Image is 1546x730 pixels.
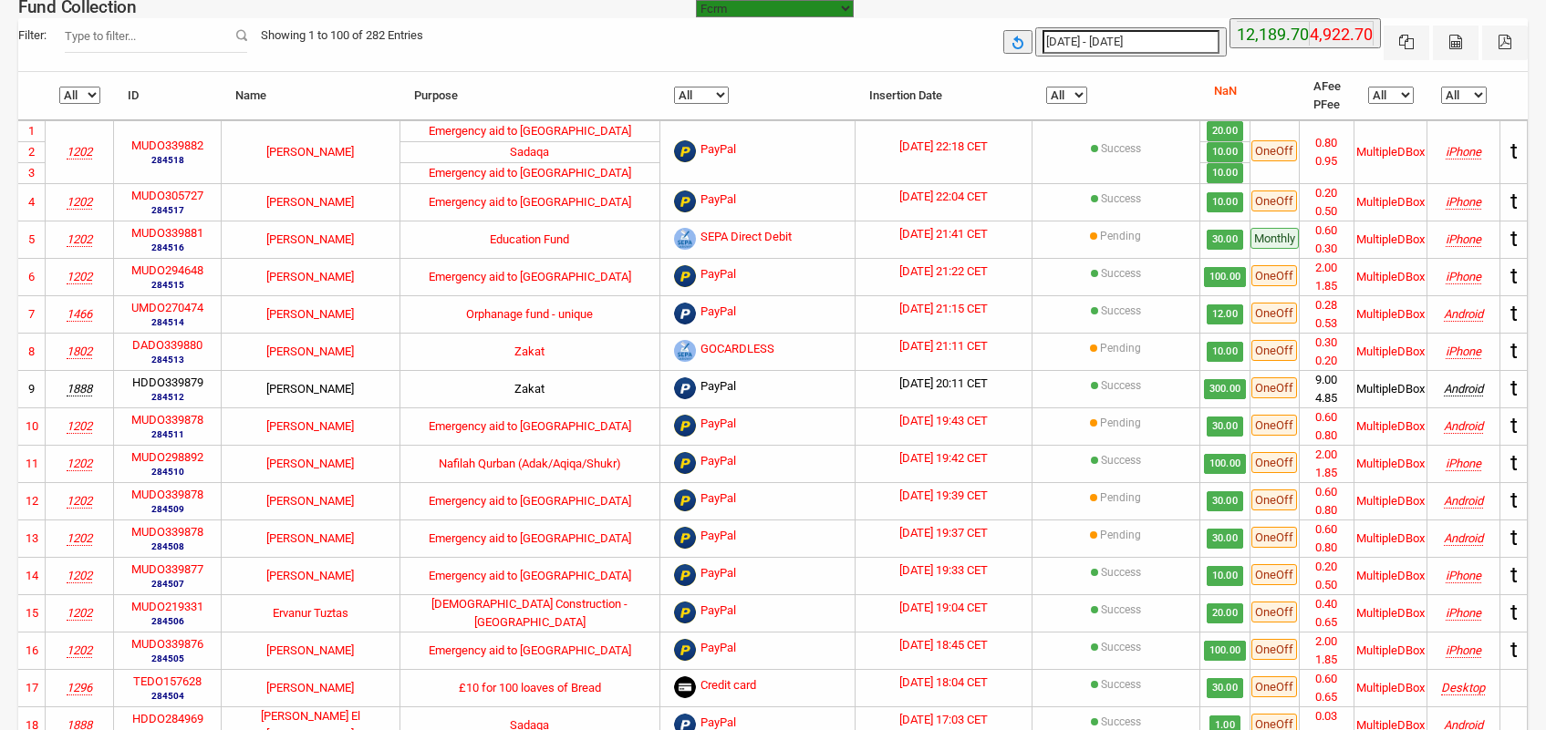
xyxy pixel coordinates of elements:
[222,333,400,370] td: [PERSON_NAME]
[1207,529,1243,549] span: 30.00
[131,635,203,653] label: MUDO339876
[899,138,988,156] label: [DATE] 22:18 CET
[18,221,46,258] td: 5
[222,370,400,407] td: [PERSON_NAME]
[131,241,203,254] small: 284516
[131,465,203,478] small: 284510
[67,270,92,283] i: Musaid e.V.
[222,445,400,482] td: [PERSON_NAME]
[222,482,400,519] td: [PERSON_NAME]
[18,258,46,295] td: 6
[222,632,400,669] td: [PERSON_NAME]
[131,262,203,280] label: MUDO294648
[18,594,46,632] td: 15
[1444,307,1483,321] i: Mozilla/5.0 (Linux; Android 10; K) AppleWebKit/537.36 (KHTML, like Gecko) Chrome/139.0.0.0 Mobile...
[1300,632,1354,651] li: 2.00
[1300,501,1354,519] li: 0.80
[899,561,988,580] label: [DATE] 19:33 CET
[400,72,660,120] th: Purpose
[1251,676,1297,697] span: OneOff
[1356,417,1425,436] div: MultipleDBox
[222,594,400,632] td: Ervanur Tuztas
[131,577,203,591] small: 284507
[1251,452,1297,473] span: OneOff
[1356,193,1425,211] div: MultipleDBox
[1510,338,1518,364] span: t
[1230,18,1381,48] button: 12,189.70 4,922.70
[1313,77,1341,96] li: AFee
[1446,195,1481,209] i: Mozilla/5.0 (iPhone; CPU iPhone OS 18_2 like Mac OS X) AppleWebKit/605.1.15 (KHTML, like Gecko) V...
[1251,377,1297,398] span: OneOff
[700,190,736,212] span: PayPal
[1313,96,1341,114] li: PFee
[132,390,203,404] small: 284512
[1101,564,1141,581] label: Success
[131,560,203,579] label: MUDO339877
[67,307,92,321] i: UMUT Internationale Humanitäre Hilfe Nürnberg e.V.
[1446,569,1481,582] i: Mozilla/5.0 (iPhone; CPU iPhone OS 18_5 like Mac OS X) AppleWebKit/605.1.15 (KHTML, like Gecko) V...
[67,494,92,508] i: Musaid e.V.
[222,183,400,221] td: [PERSON_NAME]
[1510,189,1518,214] span: t
[1251,564,1297,585] span: OneOff
[222,669,400,706] td: [PERSON_NAME]
[1300,277,1354,295] li: 1.85
[1101,601,1141,618] label: Success
[400,120,660,141] td: Emergency aid to [GEOGRAPHIC_DATA]
[67,569,92,582] i: Musaid e.V.
[1100,228,1141,244] label: Pending
[1356,604,1425,622] div: MultipleDBox
[131,486,203,504] label: MUDO339878
[67,344,92,358] i: Föderale Islamische Union e.V.
[1214,82,1237,100] p: NaN
[131,299,203,317] label: UMDO270474
[67,145,92,159] i: Musaid e.V.
[131,614,203,628] small: 284506
[700,601,736,623] span: PayPal
[1356,305,1425,324] div: MultipleDBox
[1101,140,1141,157] label: Success
[700,527,736,549] span: PayPal
[400,221,660,258] td: Education Fund
[18,632,46,669] td: 16
[1482,26,1528,60] button: Pdf
[1101,265,1141,282] label: Success
[1300,152,1354,170] li: 0.95
[67,195,92,209] i: Musaid e.V.
[131,427,203,441] small: 284511
[67,457,92,470] i: Musaid e.V.
[400,370,660,407] td: Zakat
[1356,231,1425,249] div: MultipleDBox
[1207,416,1243,437] span: 30.00
[132,336,202,355] label: DADO339880
[1510,375,1518,401] span: t
[1300,483,1354,501] li: 0.60
[1510,139,1518,164] span: t
[222,221,400,258] td: [PERSON_NAME]
[1510,226,1518,252] span: t
[1100,489,1141,506] label: Pending
[65,18,247,53] input: Filter:
[1251,639,1297,660] span: OneOff
[18,120,46,141] td: 1
[700,415,736,437] span: PayPal
[1207,163,1243,183] span: 10.00
[131,278,203,292] small: 284515
[1204,454,1246,474] span: 100.00
[131,315,203,329] small: 284514
[1207,566,1243,586] span: 10.00
[1510,525,1518,550] span: t
[1251,140,1297,161] span: OneOff
[1444,419,1483,433] i: Mozilla/5.0 (Linux; Android 10; K) AppleWebKit/537.36 (KHTML, like Gecko) SamsungBrowser/28.0 Chr...
[1510,488,1518,513] span: t
[1300,707,1354,725] li: 0.03
[18,519,46,557] td: 13
[1251,527,1297,548] span: OneOff
[67,419,92,433] i: Musaid e.V.
[1384,26,1429,60] button: Excel
[1446,606,1481,620] i: Mozilla/5.0 (iPhone; CPU iPhone OS 18_5 like Mac OS X) AppleWebKit/605.1.15 (KHTML, like Gecko) M...
[1300,688,1354,706] li: 0.65
[1251,303,1297,324] span: OneOff
[67,531,92,545] i: Musaid e.V.
[18,295,46,333] td: 7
